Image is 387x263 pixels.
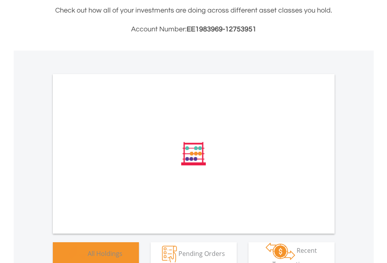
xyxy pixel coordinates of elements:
[178,249,225,258] span: Pending Orders
[187,25,256,33] span: EE1983969-12753951
[162,246,177,263] img: pending_instructions-wht.png
[266,243,295,260] img: transactions-zar-wht.png
[53,24,335,35] h3: Account Number:
[69,246,86,263] img: holdings-wht.png
[88,249,122,258] span: All Holdings
[53,5,335,35] div: Check out how all of your investments are doing across different asset classes you hold.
